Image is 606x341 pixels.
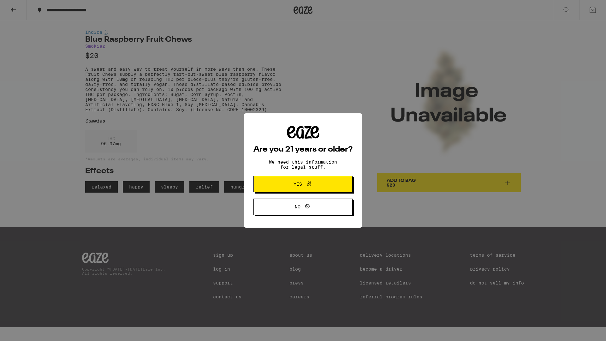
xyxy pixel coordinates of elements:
[294,182,302,186] span: Yes
[295,205,300,209] span: No
[253,176,353,192] button: Yes
[253,199,353,215] button: No
[253,146,353,153] h2: Are you 21 years or older?
[264,159,342,170] p: We need this information for legal stuff.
